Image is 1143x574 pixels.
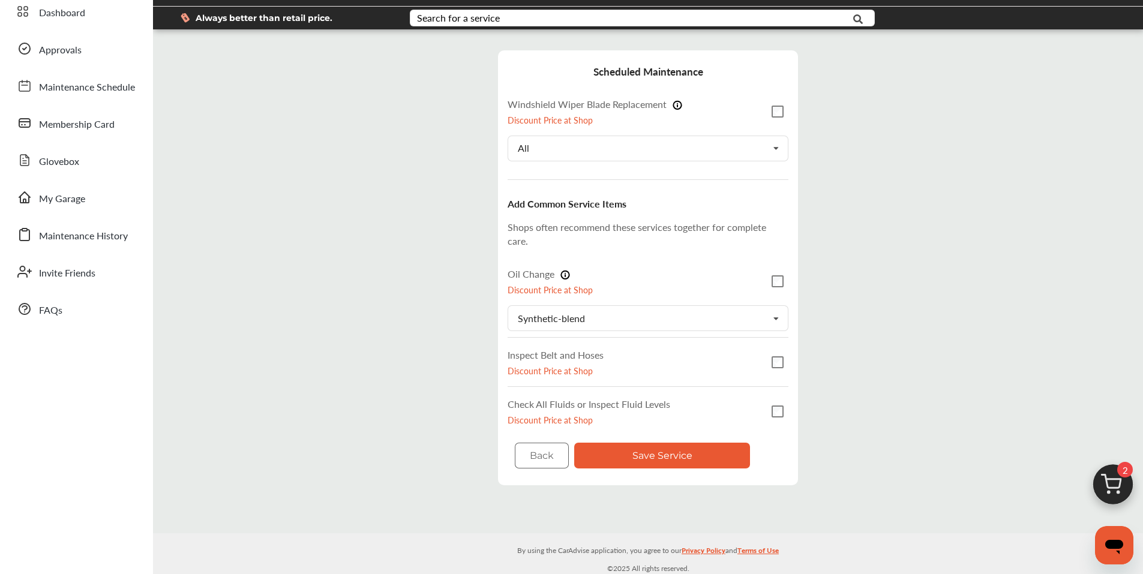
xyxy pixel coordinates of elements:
span: Glovebox [39,154,79,170]
img: cart_icon.3d0951e8.svg [1084,459,1142,516]
span: My Garage [39,191,85,207]
h4: Scheduled Maintenance [508,59,788,78]
label: Check All Fluids or Inspect Fluid Levels [508,397,670,411]
p: By using the CarAdvise application, you agree to our and [153,543,1143,556]
a: Glovebox [11,145,141,176]
div: All [518,143,529,153]
span: Always better than retail price. [196,14,332,22]
span: 2 [1117,462,1133,477]
img: info-Icon.6181e609.svg [673,100,682,110]
span: Maintenance Schedule [39,80,135,95]
span: Maintenance History [39,229,128,244]
div: Search for a service [417,13,500,23]
div: Synthetic-blend [518,314,585,323]
span: Membership Card [39,117,115,133]
a: FAQs [11,293,141,324]
a: Membership Card [11,107,141,139]
img: info-Icon.6181e609.svg [560,270,570,280]
button: Back [515,443,569,468]
label: Oil Change [508,267,570,281]
h5: Add Common Service Items [508,198,788,211]
a: Privacy Policy [682,543,725,562]
a: My Garage [11,182,141,213]
p: Discount Price at Shop [508,414,670,426]
a: Approvals [11,33,141,64]
iframe: Button to launch messaging window [1095,526,1133,564]
span: Dashboard [39,5,85,21]
p: Shops often recommend these services together for complete care. [508,220,788,248]
span: Approvals [39,43,82,58]
button: Save Service [574,443,750,468]
label: Inspect Belt and Hoses [508,348,604,362]
label: Windshield Wiper Blade Replacement [508,97,682,111]
p: Discount Price at Shop [508,114,682,126]
p: Discount Price at Shop [508,365,604,377]
a: Invite Friends [11,256,141,287]
a: Maintenance Schedule [11,70,141,101]
p: Discount Price at Shop [508,284,593,296]
span: Invite Friends [39,266,95,281]
a: Maintenance History [11,219,141,250]
span: FAQs [39,303,62,318]
img: dollor_label_vector.a70140d1.svg [181,13,190,23]
a: Terms of Use [737,543,779,562]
